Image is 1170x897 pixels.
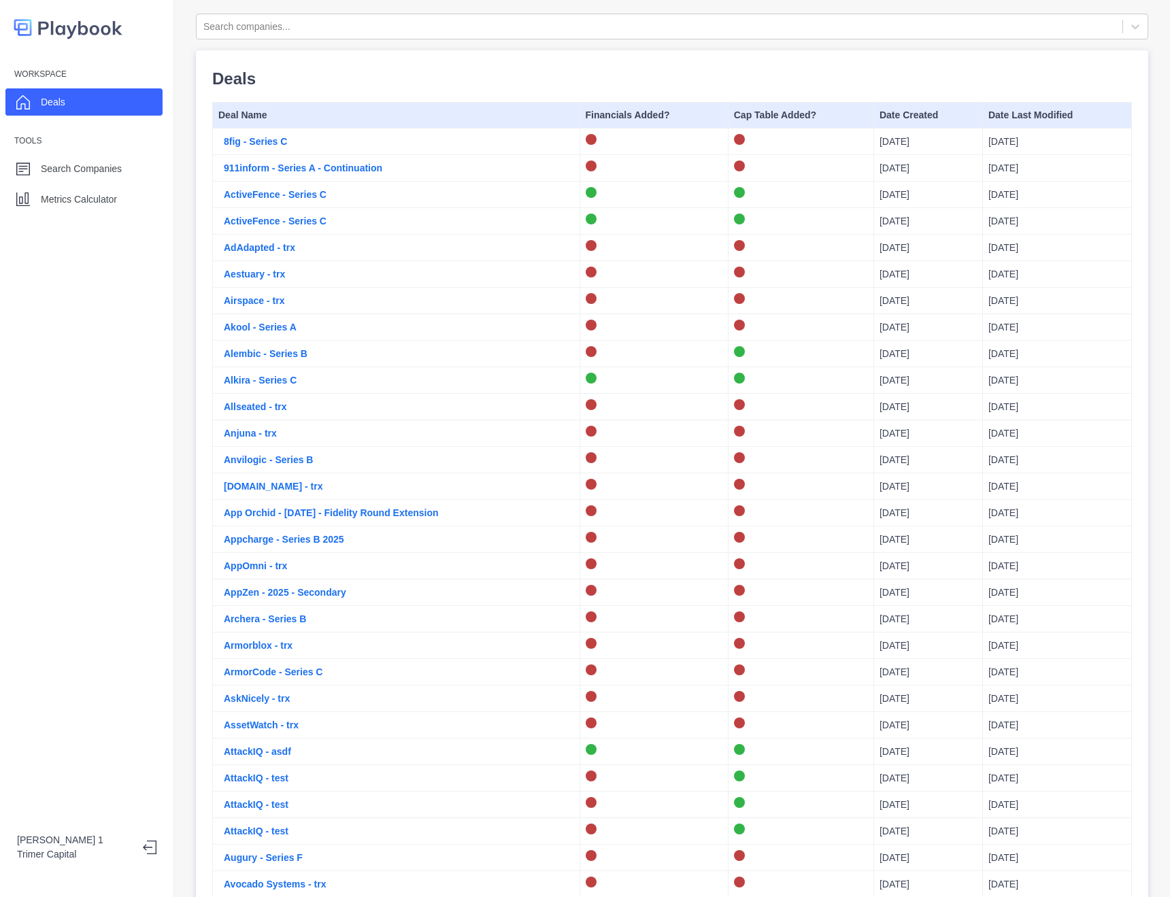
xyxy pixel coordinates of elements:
[218,188,332,202] button: ActiveFence - Series C
[982,447,1131,473] td: [DATE]
[218,267,290,282] button: Aestuary - trx
[734,452,745,463] img: off-logo
[873,686,982,712] td: [DATE]
[218,745,297,759] button: AttackIQ - asdf
[218,665,328,679] button: ArmorCode - Series C
[586,797,597,808] img: off-logo
[873,208,982,235] td: [DATE]
[734,267,745,277] img: off-logo
[982,845,1131,871] td: [DATE]
[982,765,1131,792] td: [DATE]
[586,240,597,251] img: off-logo
[586,187,597,198] img: on-logo
[982,182,1131,208] td: [DATE]
[586,399,597,410] img: off-logo
[982,155,1131,182] td: [DATE]
[586,134,597,145] img: off-logo
[734,187,745,198] img: on-logo
[218,639,298,653] button: Armorblox - trx
[734,558,745,569] img: off-logo
[586,664,597,675] img: off-logo
[982,367,1131,394] td: [DATE]
[873,500,982,526] td: [DATE]
[873,845,982,871] td: [DATE]
[734,293,745,304] img: off-logo
[982,632,1131,659] td: [DATE]
[218,851,308,865] button: Augury - Series F
[586,611,597,622] img: off-logo
[734,797,745,808] img: on-logo
[873,367,982,394] td: [DATE]
[873,553,982,579] td: [DATE]
[586,267,597,277] img: off-logo
[734,373,745,384] img: on-logo
[982,288,1131,314] td: [DATE]
[873,818,982,845] td: [DATE]
[586,346,597,357] img: off-logo
[873,261,982,288] td: [DATE]
[218,479,328,494] button: [DOMAIN_NAME] - trx
[982,420,1131,447] td: [DATE]
[873,420,982,447] td: [DATE]
[586,426,597,437] img: off-logo
[17,833,132,847] p: [PERSON_NAME] 1
[982,394,1131,420] td: [DATE]
[586,214,597,224] img: on-logo
[873,103,982,129] th: Date Created
[218,798,294,812] button: AttackIQ - test
[734,532,745,543] img: off-logo
[982,739,1131,765] td: [DATE]
[873,792,982,818] td: [DATE]
[734,744,745,755] img: on-logo
[17,847,132,862] p: Trimer Capital
[734,717,745,728] img: off-logo
[734,160,745,171] img: off-logo
[586,850,597,861] img: off-logo
[873,129,982,155] td: [DATE]
[873,235,982,261] td: [DATE]
[218,718,304,732] button: AssetWatch - trx
[586,373,597,384] img: on-logo
[218,161,388,175] button: 911inform - Series A - Continuation
[218,559,292,573] button: AppOmni - trx
[734,877,745,887] img: off-logo
[982,659,1131,686] td: [DATE]
[873,659,982,686] td: [DATE]
[586,293,597,304] img: off-logo
[218,241,301,255] button: AdAdapted - trx
[734,399,745,410] img: off-logo
[218,426,282,441] button: Anjuna - trx
[41,192,117,207] p: Metrics Calculator
[873,526,982,553] td: [DATE]
[734,664,745,675] img: off-logo
[982,579,1131,606] td: [DATE]
[734,850,745,861] img: off-logo
[873,182,982,208] td: [DATE]
[586,320,597,331] img: off-logo
[213,103,580,129] th: Deal Name
[982,103,1131,129] th: Date Last Modified
[212,67,1132,91] p: Deals
[982,473,1131,500] td: [DATE]
[734,426,745,437] img: off-logo
[218,320,302,335] button: Akool - Series A
[218,135,292,149] button: 8fig - Series C
[873,394,982,420] td: [DATE]
[982,818,1131,845] td: [DATE]
[218,453,318,467] button: Anvilogic - Series B
[734,346,745,357] img: on-logo
[734,240,745,251] img: off-logo
[982,314,1131,341] td: [DATE]
[218,506,444,520] button: App Orchid - [DATE] - Fidelity Round Extension
[218,692,295,706] button: AskNicely - trx
[218,771,294,785] button: AttackIQ - test
[218,294,290,308] button: Airspace - trx
[14,14,122,41] img: logo-colored
[982,526,1131,553] td: [DATE]
[586,585,597,596] img: off-logo
[41,95,65,109] p: Deals
[734,691,745,702] img: off-logo
[586,638,597,649] img: off-logo
[982,261,1131,288] td: [DATE]
[982,208,1131,235] td: [DATE]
